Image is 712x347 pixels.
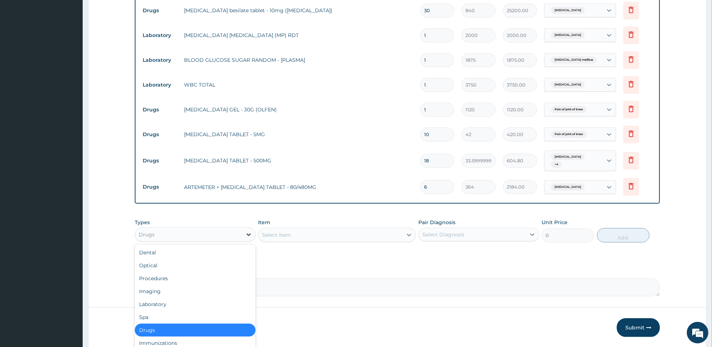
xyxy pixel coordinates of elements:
[551,131,587,138] span: Pain of joint of knee
[180,3,417,18] td: [MEDICAL_DATA] besilate tablet - 10mg ([MEDICAL_DATA])
[135,219,150,226] label: Types
[180,28,417,42] td: [MEDICAL_DATA] [MEDICAL_DATA] (MP) RDT
[551,161,562,168] span: + 4
[135,285,256,298] div: Imaging
[258,219,270,226] label: Item
[139,29,180,42] td: Laboratory
[135,259,256,272] div: Optical
[135,268,660,274] label: Comment
[422,231,464,238] div: Select Diagnosis
[551,56,597,64] span: [MEDICAL_DATA] mellitus
[139,180,180,194] td: Drugs
[617,318,660,337] button: Submit
[37,40,121,50] div: Chat with us now
[13,36,29,54] img: d_794563401_company_1708531726252_794563401
[139,4,180,17] td: Drugs
[139,103,180,116] td: Drugs
[551,106,587,113] span: Pain of joint of knee
[597,228,649,242] button: Add
[135,272,256,285] div: Procedures
[262,231,291,239] div: Select Item
[551,7,585,14] span: [MEDICAL_DATA]
[180,102,417,117] td: [MEDICAL_DATA] GEL - 30G (OLFEN)
[180,153,417,168] td: [MEDICAL_DATA] TABLET - 500MG
[180,53,417,67] td: BLOOD GLUCOSE SUGAR RANDOM - [PLASMA]
[4,196,137,221] textarea: Type your message and hit 'Enter'
[139,78,180,92] td: Laboratory
[180,78,417,92] td: WBC TOTAL
[418,219,455,226] label: Pair Diagnosis
[542,219,568,226] label: Unit Price
[551,32,585,39] span: [MEDICAL_DATA]
[135,311,256,324] div: Spa
[139,154,180,167] td: Drugs
[139,54,180,67] td: Laboratory
[180,180,417,194] td: ARTEMETER + [MEDICAL_DATA] TABLET - 80/480MG
[135,246,256,259] div: Dental
[551,184,585,191] span: [MEDICAL_DATA]
[42,91,99,163] span: We're online!
[139,128,180,141] td: Drugs
[118,4,135,21] div: Minimize live chat window
[180,127,417,142] td: [MEDICAL_DATA] TABLET - 5MG
[139,231,155,238] div: Drugs
[551,81,585,88] span: [MEDICAL_DATA]
[135,298,256,311] div: Laboratory
[551,153,585,161] span: [MEDICAL_DATA]
[135,324,256,337] div: Drugs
